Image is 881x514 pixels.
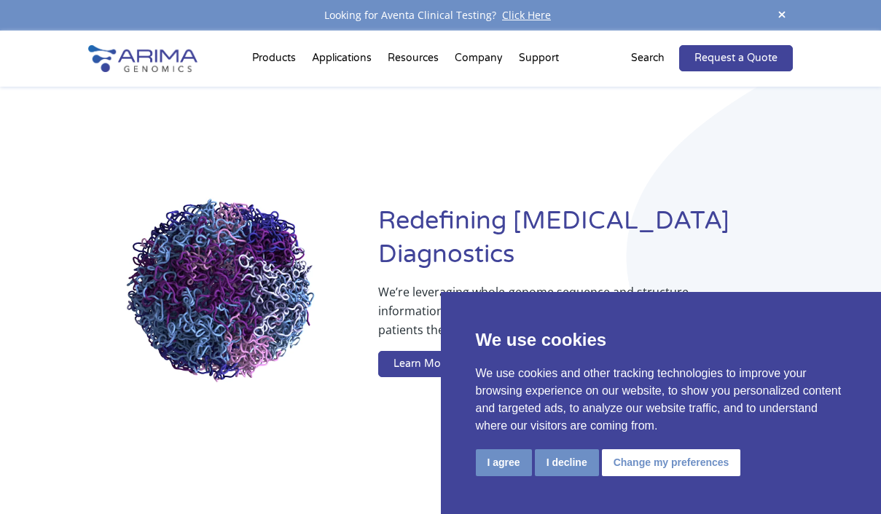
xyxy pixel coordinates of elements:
[476,449,532,476] button: I agree
[496,8,557,22] a: Click Here
[535,449,599,476] button: I decline
[679,45,793,71] a: Request a Quote
[88,45,197,72] img: Arima-Genomics-logo
[602,449,741,476] button: Change my preferences
[476,365,847,435] p: We use cookies and other tracking technologies to improve your browsing experience on our website...
[378,205,793,282] h1: Redefining [MEDICAL_DATA] Diagnostics
[378,282,735,351] p: We’re leveraging whole-genome sequence and structure information to ensure breakthrough therapies...
[378,351,466,377] a: Learn More
[88,6,793,25] div: Looking for Aventa Clinical Testing?
[631,49,665,68] p: Search
[476,327,847,353] p: We use cookies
